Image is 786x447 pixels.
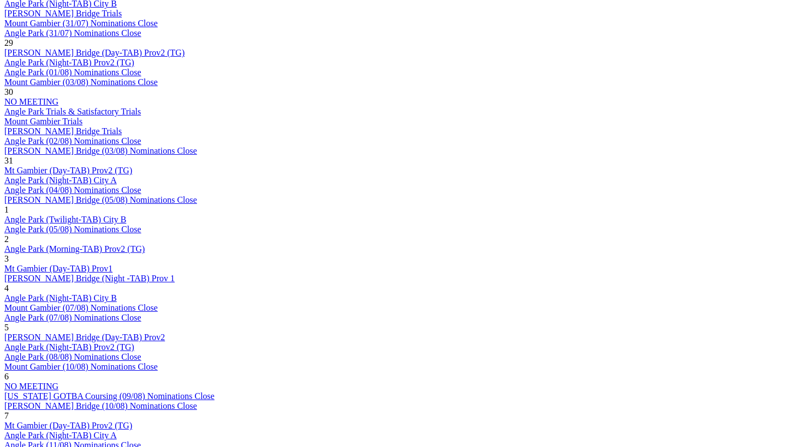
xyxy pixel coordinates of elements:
a: NO MEETING [4,97,58,106]
a: Mt Gambier (Day-TAB) Prov2 (TG) [4,166,132,175]
a: [PERSON_NAME] Bridge (03/08) Nominations Close [4,146,197,155]
span: 6 [4,372,9,381]
a: Angle Park (04/08) Nominations Close [4,185,141,195]
a: Mount Gambier (07/08) Nominations Close [4,303,158,312]
a: [PERSON_NAME] Bridge (10/08) Nominations Close [4,401,197,410]
a: Angle Park (Morning-TAB) Prov2 (TG) [4,244,145,253]
a: Mount Gambier (31/07) Nominations Close [4,19,158,28]
span: 4 [4,283,9,293]
a: [PERSON_NAME] Bridge (05/08) Nominations Close [4,195,197,204]
a: Angle Park (07/08) Nominations Close [4,313,141,322]
a: NO MEETING [4,382,58,391]
a: Mount Gambier (03/08) Nominations Close [4,77,158,87]
a: Angle Park (Night-TAB) Prov2 (TG) [4,342,134,352]
a: Mount Gambier (10/08) Nominations Close [4,362,158,371]
a: Angle Park (05/08) Nominations Close [4,225,141,234]
a: Angle Park (Night-TAB) City A [4,176,117,185]
a: [PERSON_NAME] Bridge Trials [4,9,122,18]
a: Angle Park (01/08) Nominations Close [4,68,141,77]
a: Angle Park (Night-TAB) Prov2 (TG) [4,58,134,67]
a: [US_STATE] GOTBA Coursing (09/08) Nominations Close [4,391,215,401]
span: 2 [4,234,9,244]
span: 3 [4,254,9,263]
span: 31 [4,156,13,165]
span: 1 [4,205,9,214]
span: 29 [4,38,13,47]
a: Mount Gambier Trials [4,117,82,126]
a: Angle Park (Night-TAB) City A [4,431,117,440]
a: [PERSON_NAME] Bridge Trials [4,126,122,136]
a: [PERSON_NAME] Bridge (Day-TAB) Prov2 (TG) [4,48,184,57]
a: Mt Gambier (Day-TAB) Prov1 [4,264,112,273]
a: [PERSON_NAME] Bridge (Day-TAB) Prov2 [4,333,165,342]
a: Angle Park (Twilight-TAB) City B [4,215,126,224]
a: [PERSON_NAME] Bridge (Night -TAB) Prov 1 [4,274,175,283]
span: 5 [4,323,9,332]
a: Mt Gambier (Day-TAB) Prov2 (TG) [4,421,132,430]
a: Angle Park (08/08) Nominations Close [4,352,141,361]
a: Angle Park (02/08) Nominations Close [4,136,141,146]
a: Angle Park Trials & Satisfactory Trials [4,107,141,116]
span: 7 [4,411,9,420]
a: Angle Park (31/07) Nominations Close [4,28,141,38]
a: Angle Park (Night-TAB) City B [4,293,117,303]
span: 30 [4,87,13,96]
